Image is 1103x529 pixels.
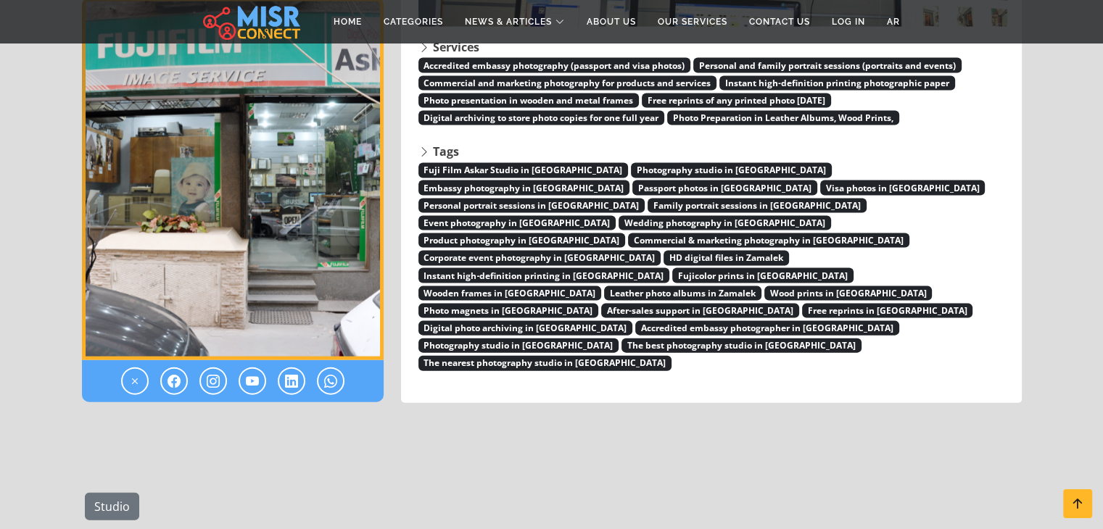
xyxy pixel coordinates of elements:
a: Photo presentation in wooden and metal frames [418,91,640,107]
a: Family portrait sessions in [GEOGRAPHIC_DATA] [648,196,867,212]
span: Free reprints in [GEOGRAPHIC_DATA] [802,304,973,318]
a: Accredited embassy photographer in [GEOGRAPHIC_DATA] [635,319,899,335]
a: About Us [576,8,647,36]
span: Digital photo archiving in [GEOGRAPHIC_DATA] [418,321,633,336]
a: Home [323,8,373,36]
a: Event photography in [GEOGRAPHIC_DATA] [418,214,616,230]
a: Digital archiving to store photo copies for one full year [418,109,665,125]
span: Photography studio in [GEOGRAPHIC_DATA] [631,163,832,178]
span: Embassy photography in [GEOGRAPHIC_DATA] [418,180,630,195]
span: Photo presentation in wooden and metal frames [418,93,640,108]
span: Corporate event photography in [GEOGRAPHIC_DATA] [418,251,661,265]
a: Digital photo archiving in [GEOGRAPHIC_DATA] [418,319,633,335]
span: Leather photo albums in Zamalek [604,286,761,301]
a: Passport photos in [GEOGRAPHIC_DATA] [632,179,817,195]
span: Personal portrait sessions in [GEOGRAPHIC_DATA] [418,199,645,213]
a: Corporate event photography in [GEOGRAPHIC_DATA] [418,249,661,264]
img: main.misr_connect [203,4,300,40]
span: Digital archiving to store photo copies for one full year [418,111,665,125]
span: Accredited embassy photographer in [GEOGRAPHIC_DATA] [635,321,899,336]
span: The best photography studio in [GEOGRAPHIC_DATA] [621,338,862,353]
a: Contact Us [738,8,821,36]
a: HD digital files in Zamalek [664,249,789,264]
a: After‑sales support in [GEOGRAPHIC_DATA] [601,301,799,317]
a: The best photography studio in [GEOGRAPHIC_DATA] [621,336,862,352]
span: Fuji Film Askar Studio in [GEOGRAPHIC_DATA] [418,163,629,178]
a: Photo Preparation in Leather Albums, Wood Prints, [667,109,899,125]
span: Instant high‑definition printing in [GEOGRAPHIC_DATA] [418,268,670,283]
a: Categories [373,8,454,36]
a: The nearest photography studio in [GEOGRAPHIC_DATA] [418,354,672,370]
span: Photo magnets in [GEOGRAPHIC_DATA] [418,304,599,318]
span: After‑sales support in [GEOGRAPHIC_DATA] [601,304,799,318]
a: Photography studio in [GEOGRAPHIC_DATA] [631,161,832,177]
span: Wedding photography in [GEOGRAPHIC_DATA] [619,216,831,230]
span: News & Articles [465,15,552,28]
span: Free reprints of any printed photo [DATE] [642,93,831,108]
a: Fujicolor prints in [GEOGRAPHIC_DATA] [672,267,854,283]
span: Wood prints in [GEOGRAPHIC_DATA] [764,286,933,301]
span: HD digital files in Zamalek [664,251,789,265]
strong: Tags [433,143,459,159]
a: Wedding photography in [GEOGRAPHIC_DATA] [619,214,831,230]
span: Commercial & marketing photography in [GEOGRAPHIC_DATA] [628,233,909,248]
a: Accredited embassy photography (passport and visa photos) [418,57,691,72]
span: Photography studio in [GEOGRAPHIC_DATA] [418,338,619,353]
a: Log in [821,8,876,36]
a: Free reprints in [GEOGRAPHIC_DATA] [802,301,973,317]
a: Leather photo albums in Zamalek [604,284,761,300]
a: AR [876,8,911,36]
strong: Services [433,39,479,55]
a: Embassy photography in [GEOGRAPHIC_DATA] [418,179,630,195]
span: Photo Preparation in Leather Albums, Wood Prints, [667,111,899,125]
a: Instant high‑definition printing in [GEOGRAPHIC_DATA] [418,267,670,283]
a: Commercial & marketing photography in [GEOGRAPHIC_DATA] [628,231,909,247]
span: The nearest photography studio in [GEOGRAPHIC_DATA] [418,356,672,370]
a: Free reprints of any printed photo [DATE] [642,91,831,107]
span: Product photography in [GEOGRAPHIC_DATA] [418,233,626,248]
span: Event photography in [GEOGRAPHIC_DATA] [418,216,616,230]
a: Personal and family portrait sessions (portraits and events) [693,57,962,72]
a: Personal portrait sessions in [GEOGRAPHIC_DATA] [418,196,645,212]
a: Commercial and marketing photography for products and services [418,74,717,90]
a: Product photography in [GEOGRAPHIC_DATA] [418,231,626,247]
span: Visa photos in [GEOGRAPHIC_DATA] [820,180,986,195]
a: Our Services [647,8,738,36]
span: Passport photos in [GEOGRAPHIC_DATA] [632,180,817,195]
a: Studio [85,493,139,520]
a: Instant high‑definition printing photographic paper [719,74,955,90]
span: Commercial and marketing photography for products and services [418,76,717,91]
span: Personal and family portrait sessions (portraits and events) [693,58,962,72]
a: Photo magnets in [GEOGRAPHIC_DATA] [418,301,599,317]
span: Accredited embassy photography (passport and visa photos) [418,58,691,72]
a: Wooden frames in [GEOGRAPHIC_DATA] [418,284,602,300]
span: Fujicolor prints in [GEOGRAPHIC_DATA] [672,268,854,283]
a: Photography studio in [GEOGRAPHIC_DATA] [418,336,619,352]
span: Instant high‑definition printing photographic paper [719,76,955,91]
a: Fuji Film Askar Studio in [GEOGRAPHIC_DATA] [418,161,629,177]
span: Family portrait sessions in [GEOGRAPHIC_DATA] [648,199,867,213]
a: News & Articles [454,8,576,36]
a: Visa photos in [GEOGRAPHIC_DATA] [820,179,986,195]
span: Wooden frames in [GEOGRAPHIC_DATA] [418,286,602,301]
a: Wood prints in [GEOGRAPHIC_DATA] [764,284,933,300]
